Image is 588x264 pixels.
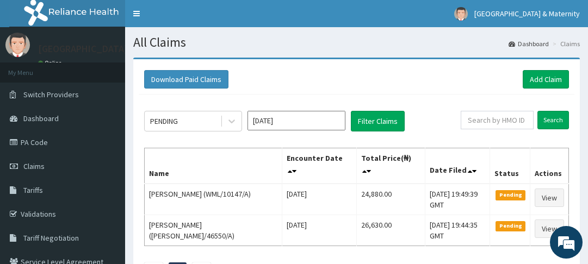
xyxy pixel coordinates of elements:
[509,39,549,48] a: Dashboard
[425,148,490,184] th: Date Filed
[145,215,282,246] td: [PERSON_NAME] ([PERSON_NAME]/46550/A)
[425,215,490,246] td: [DATE] 19:44:35 GMT
[425,184,490,215] td: [DATE] 19:49:39 GMT
[490,148,530,184] th: Status
[23,185,43,195] span: Tariffs
[357,148,425,184] th: Total Price(₦)
[537,111,569,129] input: Search
[357,184,425,215] td: 24,880.00
[247,111,345,130] input: Select Month and Year
[144,70,228,89] button: Download Paid Claims
[496,221,525,231] span: Pending
[23,114,59,123] span: Dashboard
[145,184,282,215] td: [PERSON_NAME] (WML/10147/A)
[550,39,580,48] li: Claims
[357,215,425,246] td: 26,630.00
[23,161,45,171] span: Claims
[535,219,564,238] a: View
[530,148,568,184] th: Actions
[351,111,405,131] button: Filter Claims
[454,7,468,21] img: User Image
[474,9,580,18] span: [GEOGRAPHIC_DATA] & Maternity
[523,70,569,89] a: Add Claim
[535,188,564,207] a: View
[5,33,30,57] img: User Image
[38,59,64,67] a: Online
[38,44,180,54] p: [GEOGRAPHIC_DATA] & Maternity
[23,233,79,243] span: Tariff Negotiation
[23,90,79,99] span: Switch Providers
[145,148,282,184] th: Name
[461,111,534,129] input: Search by HMO ID
[133,35,580,49] h1: All Claims
[282,148,357,184] th: Encounter Date
[282,184,357,215] td: [DATE]
[150,116,178,127] div: PENDING
[496,190,525,200] span: Pending
[282,215,357,246] td: [DATE]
